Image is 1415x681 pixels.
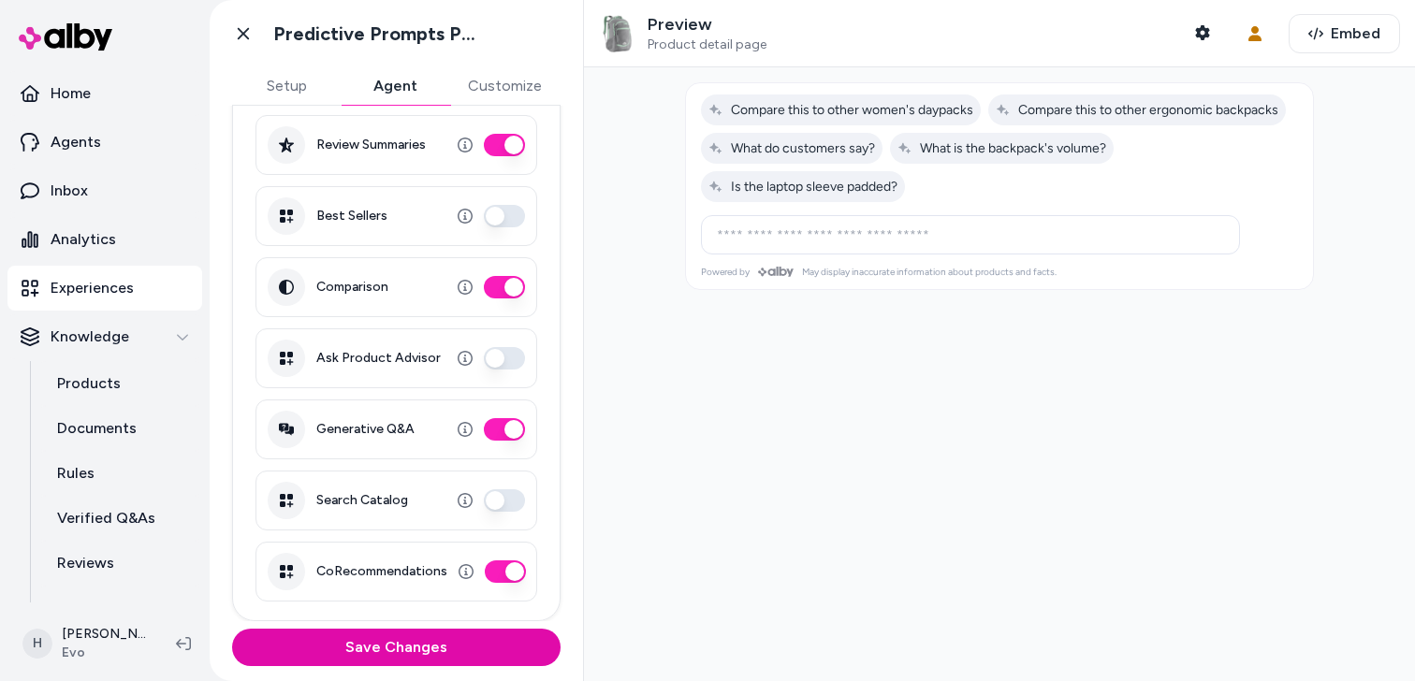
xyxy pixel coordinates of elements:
span: H [22,629,52,659]
label: Search Catalog [316,492,408,509]
img: alby Logo [19,23,112,51]
a: Reviews [38,541,202,586]
p: Reviews [57,552,114,574]
a: Verified Q&As [38,496,202,541]
button: Embed [1289,14,1400,53]
p: Verified Q&As [57,507,155,529]
button: Knowledge [7,314,202,359]
a: Agents [7,120,202,165]
button: Save Changes [232,629,561,666]
button: Setup [232,67,341,105]
label: CoRecommendations [316,563,447,580]
label: Best Sellers [316,208,387,225]
label: Review Summaries [316,137,426,153]
span: Product detail page [648,36,766,53]
label: Comparison [316,279,388,296]
a: Survey Questions [38,586,202,630]
p: Home [51,82,91,105]
p: Documents [57,417,137,440]
img: Women's The North Face Pivoter Backpack in Green - Polyester [599,15,636,52]
button: Agent [341,67,449,105]
span: Evo [62,644,146,662]
label: Ask Product Advisor [316,350,441,367]
a: Analytics [7,217,202,262]
a: Documents [38,406,202,451]
button: Customize [449,67,561,105]
p: [PERSON_NAME] [62,625,146,644]
a: Experiences [7,266,202,311]
p: Rules [57,462,95,485]
span: Embed [1331,22,1380,45]
p: Preview [648,14,766,36]
p: Agents [51,131,101,153]
p: Survey Questions [57,597,181,619]
p: Analytics [51,228,116,251]
p: Products [57,372,121,395]
p: Knowledge [51,326,129,348]
a: Home [7,71,202,116]
label: Generative Q&A [316,421,415,438]
p: Inbox [51,180,88,202]
a: Rules [38,451,202,496]
p: Experiences [51,277,134,299]
a: Products [38,361,202,406]
button: H[PERSON_NAME]Evo [11,614,161,674]
h1: Predictive Prompts PDP [273,22,484,46]
a: Inbox [7,168,202,213]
